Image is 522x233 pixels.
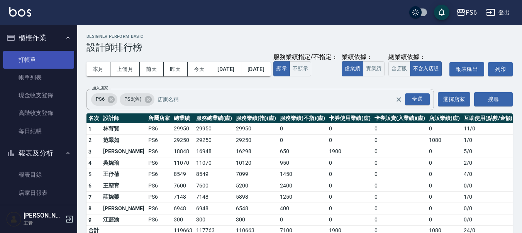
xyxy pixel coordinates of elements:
button: 本月 [86,62,110,76]
th: 卡券販賣(入業績)(虛) [373,113,427,123]
h3: 設計師排行榜 [86,42,513,53]
td: 0 [373,135,427,146]
td: 0 [278,123,327,135]
td: 29950 [234,123,278,135]
td: 0 [373,123,427,135]
img: Person [6,211,22,227]
span: 7 [88,194,92,200]
div: PS6(舊) [120,93,154,106]
button: 含店販 [388,61,410,76]
td: 0 [327,123,373,135]
a: 高階收支登錄 [3,104,74,122]
td: 0 [327,191,373,203]
td: 林育賢 [101,123,146,135]
img: Logo [9,7,31,17]
td: 0 [427,191,462,203]
td: 1450 [278,169,327,180]
a: 互助日報表 [3,202,74,219]
td: 300 [194,214,234,226]
td: 2400 [278,180,327,192]
td: 29950 [194,123,234,135]
td: 0 [373,157,427,169]
button: 上個月 [110,62,140,76]
td: 0 / 0 [462,203,514,214]
th: 設計師 [101,113,146,123]
td: 0 [427,214,462,226]
div: PS6 [466,8,477,17]
td: 11070 [194,157,234,169]
h5: [PERSON_NAME] [24,212,63,219]
td: 300 [172,214,194,226]
td: 0 [373,146,427,157]
td: 1 / 0 [462,191,514,203]
span: PS6(舊) [120,95,146,103]
td: PS6 [146,123,172,135]
td: 7600 [194,180,234,192]
button: Clear [393,94,404,105]
td: 0 [373,169,427,180]
button: 不含入店販 [410,61,442,76]
td: 16948 [194,146,234,157]
td: 2 / 0 [462,157,514,169]
button: 顯示 [273,61,290,76]
button: 登出 [483,5,513,20]
td: 5200 [234,180,278,192]
td: [PERSON_NAME] [101,146,146,157]
td: 0 [327,135,373,146]
td: 300 [234,214,278,226]
span: 9 [88,217,92,223]
button: 今天 [188,62,212,76]
span: 2 [88,137,92,143]
td: 0 [327,180,373,192]
a: 報表目錄 [3,166,74,184]
h2: Designer Perform Basic [86,34,513,39]
td: PS6 [146,169,172,180]
button: [DATE] [241,62,271,76]
td: 0 / 0 [462,214,514,226]
span: 3 [88,149,92,155]
a: 現金收支登錄 [3,86,74,104]
td: 1900 [327,146,373,157]
button: PS6 [453,5,480,20]
td: 莊婉蓁 [101,191,146,203]
div: 全選 [405,93,430,105]
a: 每日結帳 [3,122,74,140]
button: 前天 [140,62,164,76]
th: 所屬店家 [146,113,172,123]
button: save [434,5,449,20]
button: 虛業績 [342,61,363,76]
td: 4 / 0 [462,169,514,180]
td: 11 / 0 [462,123,514,135]
td: 1080 [427,135,462,146]
td: 王伃蒨 [101,169,146,180]
td: 0 [427,123,462,135]
th: 店販業績(虛) [427,113,462,123]
th: 總業績 [172,113,194,123]
td: 吳婉瑜 [101,157,146,169]
td: 0 [427,180,462,192]
button: Open [403,92,431,107]
td: 10120 [234,157,278,169]
td: 江莛渝 [101,214,146,226]
td: 6948 [172,203,194,214]
td: 0 [427,203,462,214]
td: 范翠如 [101,135,146,146]
td: 1250 [278,191,327,203]
td: 16298 [234,146,278,157]
th: 服務業績(不指)(虛) [278,113,327,123]
input: 店家名稱 [156,93,409,106]
a: 打帳單 [3,51,74,69]
td: 0 [373,203,427,214]
td: PS6 [146,135,172,146]
td: 650 [278,146,327,157]
td: 29250 [172,135,194,146]
th: 服務總業績(虛) [194,113,234,123]
td: 0 / 0 [462,180,514,192]
td: 王堃育 [101,180,146,192]
td: 400 [278,203,327,214]
span: 5 [88,171,92,177]
span: 4 [88,160,92,166]
button: 報表及分析 [3,143,74,163]
td: 0 [427,146,462,157]
td: [PERSON_NAME] [101,203,146,214]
